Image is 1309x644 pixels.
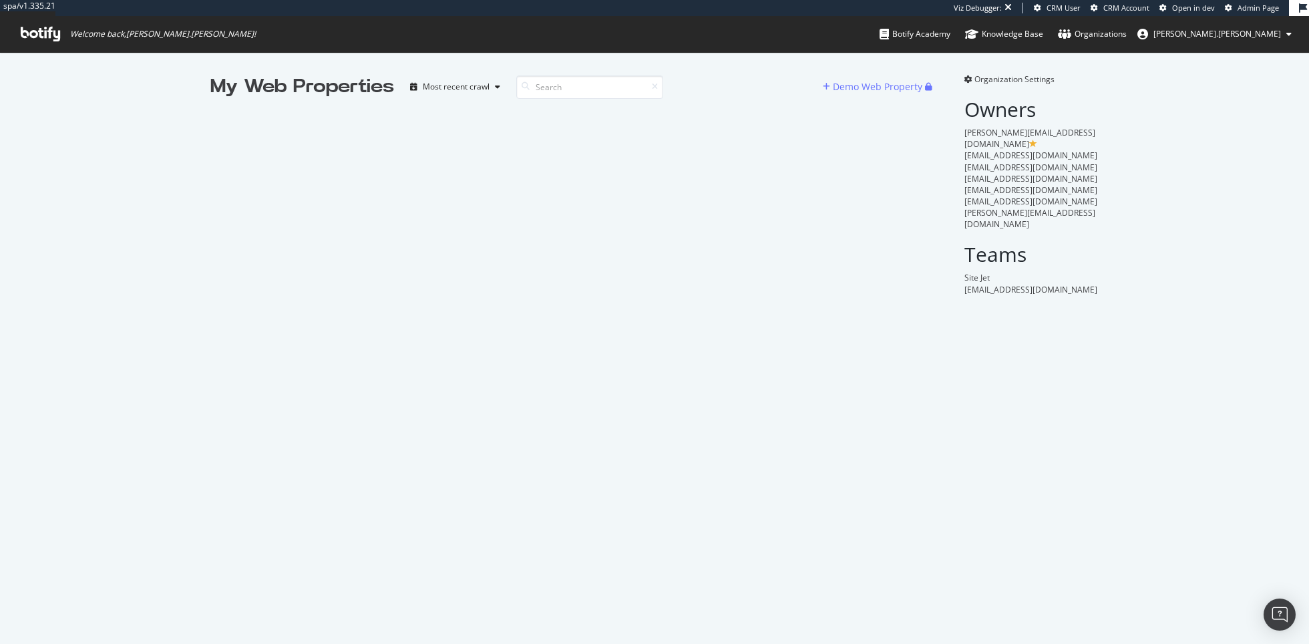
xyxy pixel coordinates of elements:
div: Site Jet [964,272,1099,283]
span: ryan.flanagan [1153,28,1281,39]
div: Botify Academy [880,27,950,41]
a: Open in dev [1159,3,1215,13]
span: [EMAIL_ADDRESS][DOMAIN_NAME] [964,162,1097,173]
h2: Teams [964,243,1099,265]
div: Organizations [1058,27,1127,41]
div: Most recent crawl [423,83,490,91]
a: Demo Web Property [823,81,925,92]
span: [EMAIL_ADDRESS][DOMAIN_NAME] [964,173,1097,184]
div: My Web Properties [210,73,394,100]
a: CRM Account [1091,3,1149,13]
span: Welcome back, [PERSON_NAME].[PERSON_NAME] ! [70,29,256,39]
span: Open in dev [1172,3,1215,13]
span: [EMAIL_ADDRESS][DOMAIN_NAME] [964,150,1097,161]
span: Organization Settings [974,73,1055,85]
div: Demo Web Property [833,80,922,94]
span: [EMAIL_ADDRESS][DOMAIN_NAME] [964,196,1097,207]
div: Viz Debugger: [954,3,1002,13]
span: CRM Account [1103,3,1149,13]
button: [PERSON_NAME].[PERSON_NAME] [1127,23,1302,45]
a: CRM User [1034,3,1081,13]
span: CRM User [1047,3,1081,13]
span: [EMAIL_ADDRESS][DOMAIN_NAME] [964,284,1097,295]
span: [PERSON_NAME][EMAIL_ADDRESS][DOMAIN_NAME] [964,127,1095,150]
button: Most recent crawl [405,76,506,98]
h2: Owners [964,98,1099,120]
span: Admin Page [1238,3,1279,13]
span: [PERSON_NAME][EMAIL_ADDRESS][DOMAIN_NAME] [964,207,1095,230]
div: Open Intercom Messenger [1264,599,1296,631]
button: Demo Web Property [823,76,925,98]
a: Organizations [1058,16,1127,52]
a: Botify Academy [880,16,950,52]
span: [EMAIL_ADDRESS][DOMAIN_NAME] [964,184,1097,196]
a: Knowledge Base [965,16,1043,52]
input: Search [516,75,663,99]
div: Knowledge Base [965,27,1043,41]
a: Admin Page [1225,3,1279,13]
